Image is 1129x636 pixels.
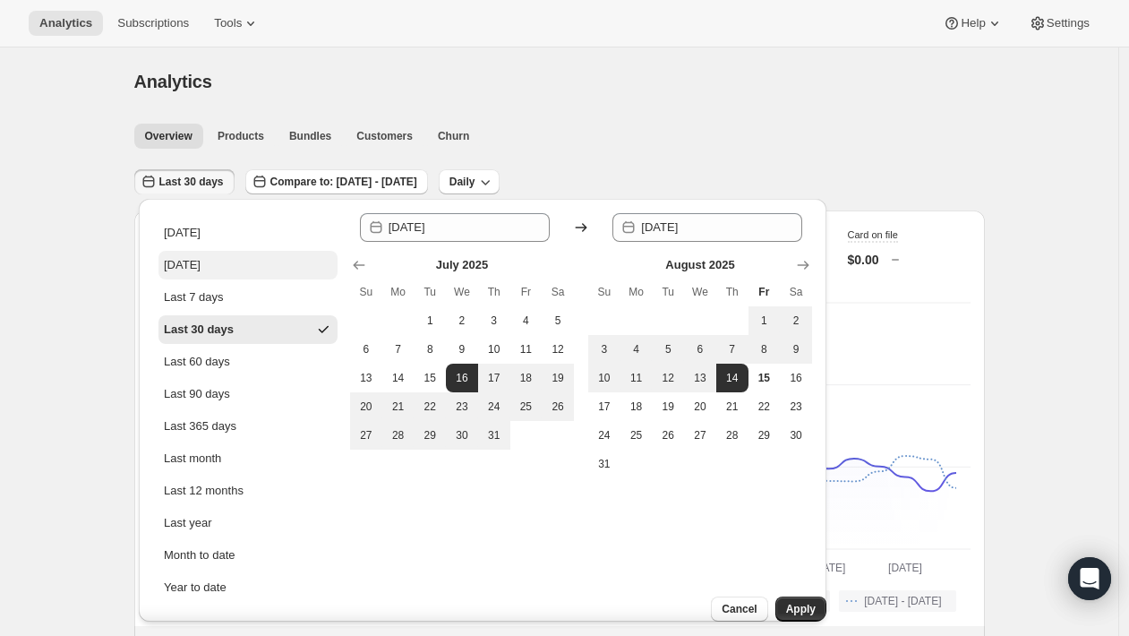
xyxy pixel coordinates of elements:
span: Last 30 days [159,175,224,189]
span: Products [218,129,264,143]
button: Monday August 25 2025 [620,421,653,450]
div: Last 90 days [164,385,230,403]
button: Start of range Wednesday July 16 2025 [446,364,478,392]
button: Saturday August 30 2025 [780,421,812,450]
span: 18 [517,371,535,385]
span: 21 [389,400,407,414]
button: Last 90 days [158,380,338,408]
button: Saturday July 19 2025 [542,364,574,392]
span: 14 [723,371,741,385]
button: Friday August 29 2025 [748,421,781,450]
button: Monday August 18 2025 [620,392,653,421]
span: Su [357,285,375,299]
button: Tuesday July 8 2025 [414,335,446,364]
button: Wednesday August 27 2025 [684,421,716,450]
button: Show previous month, June 2025 [346,253,372,278]
span: Analytics [134,72,212,91]
button: Sunday August 24 2025 [588,421,620,450]
button: Tuesday August 19 2025 [652,392,684,421]
span: 16 [453,371,471,385]
div: [DATE] [164,256,201,274]
span: 9 [453,342,471,357]
th: Monday [620,278,653,306]
span: 7 [723,342,741,357]
button: Thursday July 31 2025 [478,421,510,450]
button: Wednesday July 2 2025 [446,306,478,335]
span: 1 [421,314,439,328]
span: 16 [787,371,805,385]
span: Customers [356,129,413,143]
button: Last 7 days [158,283,338,312]
div: Last year [164,514,211,532]
span: 28 [723,428,741,443]
button: Thursday July 24 2025 [478,392,510,421]
button: Last 365 days [158,412,338,441]
text: [DATE] [811,562,845,574]
button: Last month [158,444,338,473]
span: Analytics [39,16,92,30]
button: Daily [439,169,500,194]
button: Wednesday August 20 2025 [684,392,716,421]
button: Saturday July 26 2025 [542,392,574,421]
span: 20 [357,400,375,414]
span: 30 [787,428,805,443]
span: 15 [421,371,439,385]
span: 5 [659,342,677,357]
th: Wednesday [446,278,478,306]
span: Churn [438,129,469,143]
th: Friday [510,278,543,306]
span: 6 [691,342,709,357]
span: 17 [595,400,613,414]
button: End of range Thursday August 14 2025 [716,364,748,392]
span: 24 [595,428,613,443]
span: Mo [628,285,646,299]
span: 5 [549,314,567,328]
button: [DATE] - [DATE] [839,590,955,612]
button: Year to date [158,573,338,602]
span: 15 [756,371,774,385]
span: 20 [691,400,709,414]
span: 12 [549,342,567,357]
button: Show next month, September 2025 [791,253,816,278]
button: Tuesday August 12 2025 [652,364,684,392]
button: Sunday August 17 2025 [588,392,620,421]
button: Saturday July 12 2025 [542,335,574,364]
span: Tu [659,285,677,299]
span: 4 [517,314,535,328]
button: Wednesday July 9 2025 [446,335,478,364]
button: Monday July 28 2025 [382,421,415,450]
span: Tools [214,16,242,30]
button: Saturday August 2 2025 [780,306,812,335]
button: Tuesday July 22 2025 [414,392,446,421]
button: Thursday July 3 2025 [478,306,510,335]
span: Sa [549,285,567,299]
span: 11 [517,342,535,357]
div: Last 365 days [164,417,236,435]
span: Settings [1047,16,1090,30]
button: Sunday July 13 2025 [350,364,382,392]
span: 10 [595,371,613,385]
button: [DATE] [158,251,338,279]
span: 2 [453,314,471,328]
button: Last 12 months [158,477,338,505]
span: 8 [756,342,774,357]
button: Friday August 1 2025 [748,306,781,335]
button: Friday July 4 2025 [510,306,543,335]
button: Sunday August 10 2025 [588,364,620,392]
span: 19 [659,400,677,414]
span: 8 [421,342,439,357]
span: 10 [485,342,503,357]
button: Last year [158,509,338,537]
span: We [691,285,709,299]
button: Tuesday August 5 2025 [652,335,684,364]
span: [DATE] - [DATE] [864,594,941,608]
button: Monday August 11 2025 [620,364,653,392]
span: 31 [595,457,613,471]
button: Wednesday July 30 2025 [446,421,478,450]
span: We [453,285,471,299]
button: Monday July 21 2025 [382,392,415,421]
th: Tuesday [652,278,684,306]
span: 29 [756,428,774,443]
span: 11 [628,371,646,385]
div: Last 7 days [164,288,224,306]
